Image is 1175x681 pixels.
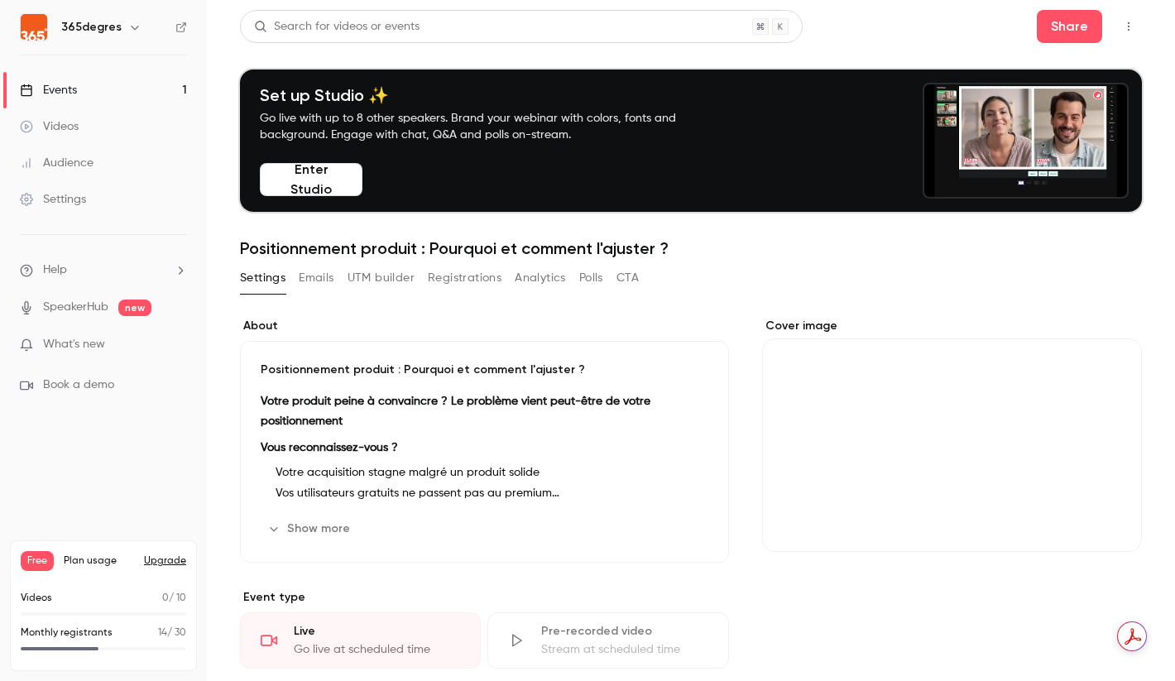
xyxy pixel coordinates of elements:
[162,591,186,606] p: / 10
[515,265,566,291] button: Analytics
[43,376,114,394] span: Book a demo
[20,191,86,208] div: Settings
[240,589,729,606] p: Event type
[1096,506,1129,539] button: cover-image
[158,628,167,638] span: 14
[579,265,603,291] button: Polls
[261,396,650,427] strong: Votre produit peine à convaincre ? Le problème vient peut-être de votre positionnement
[254,18,420,36] div: Search for videos or events
[261,442,398,453] strong: Vous reconnaissez-vous ?
[541,623,707,640] div: Pre-recorded video
[294,641,460,658] div: Go live at scheduled time
[20,261,187,279] li: help-dropdown-opener
[240,318,729,334] label: About
[118,300,151,316] span: new
[294,623,460,640] div: Live
[762,318,1142,552] section: Cover image
[43,299,108,316] a: SpeakerHub
[21,591,52,606] p: Videos
[616,265,639,291] button: CTA
[240,612,481,669] div: LiveGo live at scheduled time
[21,626,113,640] p: Monthly registrants
[240,265,285,291] button: Settings
[428,265,501,291] button: Registrations
[1037,10,1102,43] button: Share
[61,19,122,36] h6: 365degres
[348,265,415,291] button: UTM builder
[20,118,79,135] div: Videos
[158,626,186,640] p: / 30
[269,464,708,482] li: Votre acquisition stagne malgré un produit solide
[541,641,707,658] div: Stream at scheduled time
[64,554,134,568] span: Plan usage
[21,551,54,571] span: Free
[269,485,708,502] li: Vos utilisateurs gratuits ne passent pas au premium
[299,265,333,291] button: Emails
[21,14,47,41] img: 365degres
[43,261,67,279] span: Help
[20,155,94,171] div: Audience
[20,82,77,98] div: Events
[762,318,1142,334] label: Cover image
[487,612,728,669] div: Pre-recorded videoStream at scheduled time
[260,110,715,143] p: Go live with up to 8 other speakers. Brand your webinar with colors, fonts and background. Engage...
[162,593,169,603] span: 0
[261,516,360,542] button: Show more
[240,238,1142,258] h1: Positionnement produit : Pourquoi et comment l'ajuster ?
[261,362,708,378] p: Positionnement produit : Pourquoi et comment l'ajuster ?
[260,85,715,105] h4: Set up Studio ✨
[43,336,105,353] span: What's new
[260,163,362,196] button: Enter Studio
[144,554,186,568] button: Upgrade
